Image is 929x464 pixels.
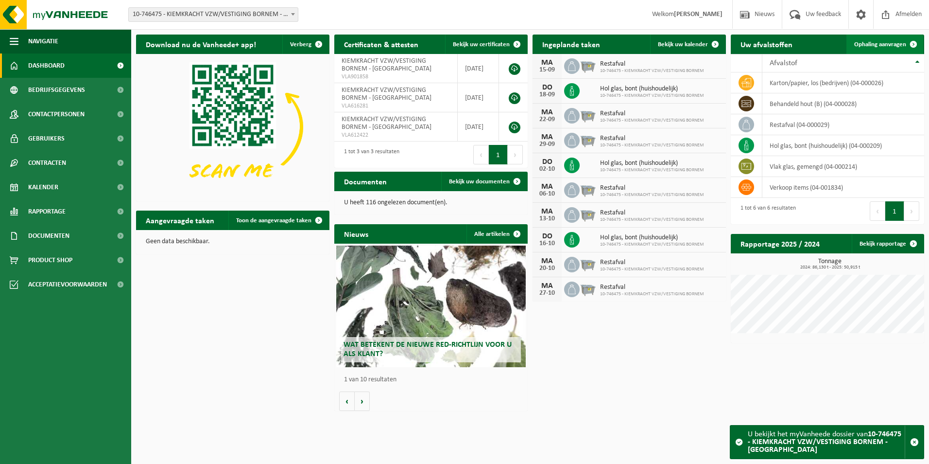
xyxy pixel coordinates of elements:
button: 1 [885,201,904,221]
td: verkoop items (04-001834) [762,177,924,198]
img: WB-2500-GAL-GY-04 [580,181,596,197]
a: Toon de aangevraagde taken [228,211,328,230]
div: 1 tot 6 van 6 resultaten [736,200,796,222]
button: 1 [489,145,508,164]
span: Bekijk uw documenten [449,178,510,185]
div: 20-10 [537,265,557,272]
span: 10-746475 - KIEMKRACHT VZW/VESTIGING BORNEM [600,118,704,124]
div: MA [537,257,557,265]
img: WB-2500-GAL-GY-04 [580,206,596,222]
button: Verberg [282,35,328,54]
div: MA [537,108,557,116]
div: MA [537,183,557,191]
span: Bedrijfsgegevens [28,78,85,102]
h2: Aangevraagde taken [136,211,224,230]
div: MA [537,208,557,215]
div: 16-10 [537,240,557,247]
span: Restafval [600,259,704,267]
span: Hol glas, bont (huishoudelijk) [600,160,704,167]
button: Previous [870,201,885,221]
span: Gebruikers [28,126,65,151]
span: 10-746475 - KIEMKRACHT VZW/VESTIGING BORNEM [600,167,704,173]
a: Alle artikelen [466,224,527,244]
span: 10-746475 - KIEMKRACHT VZW/VESTIGING BORNEM [600,242,704,248]
div: DO [537,84,557,91]
span: 10-746475 - KIEMKRACHT VZW/VESTIGING BORNEM [600,68,704,74]
p: U heeft 116 ongelezen document(en). [344,199,518,206]
span: Verberg [290,41,311,48]
span: Hol glas, bont (huishoudelijk) [600,85,704,93]
h2: Documenten [334,172,396,191]
span: KIEMKRACHT VZW/VESTIGING BORNEM - [GEOGRAPHIC_DATA] [342,87,431,102]
span: KIEMKRACHT VZW/VESTIGING BORNEM - [GEOGRAPHIC_DATA] [342,116,431,131]
span: Kalender [28,175,58,199]
button: Next [904,201,919,221]
span: Restafval [600,110,704,118]
a: Bekijk rapportage [852,234,923,253]
span: Afvalstof [770,59,797,67]
button: Volgende [355,392,370,411]
span: Navigatie [28,29,58,54]
span: Product Shop [28,248,72,272]
span: VLA612422 [342,131,450,139]
img: WB-2500-GAL-GY-04 [580,131,596,148]
span: Restafval [600,209,704,217]
div: 18-09 [537,91,557,98]
div: 27-10 [537,290,557,297]
td: restafval (04-000029) [762,114,924,135]
a: Wat betekent de nieuwe RED-richtlijn voor u als klant? [336,246,526,367]
span: Restafval [600,60,704,68]
div: 13-10 [537,215,557,222]
h2: Rapportage 2025 / 2024 [731,234,829,253]
h3: Tonnage [736,258,924,270]
span: Documenten [28,224,69,248]
img: WB-2500-GAL-GY-04 [580,255,596,272]
div: 29-09 [537,141,557,148]
span: 10-746475 - KIEMKRACHT VZW/VESTIGING BORNEM [600,192,704,198]
h2: Ingeplande taken [533,35,610,54]
span: Restafval [600,184,704,192]
a: Ophaling aanvragen [846,35,923,54]
span: Restafval [600,135,704,143]
td: hol glas, bont (huishoudelijk) (04-000209) [762,135,924,156]
span: VLA616281 [342,102,450,110]
td: [DATE] [458,54,499,83]
img: WB-2500-GAL-GY-04 [580,57,596,73]
span: 10-746475 - KIEMKRACHT VZW/VESTIGING BORNEM - BORNEM [129,8,298,21]
div: 02-10 [537,166,557,173]
img: WB-2500-GAL-GY-04 [580,107,596,123]
div: MA [537,59,557,67]
div: U bekijkt het myVanheede dossier van [748,426,905,459]
span: Contactpersonen [28,102,85,126]
p: Geen data beschikbaar. [146,238,320,245]
span: 10-746475 - KIEMKRACHT VZW/VESTIGING BORNEM [600,93,704,99]
span: Hol glas, bont (huishoudelijk) [600,234,704,242]
div: MA [537,133,557,141]
h2: Download nu de Vanheede+ app! [136,35,266,54]
a: Bekijk uw certificaten [445,35,527,54]
span: 10-746475 - KIEMKRACHT VZW/VESTIGING BORNEM [600,217,704,223]
td: [DATE] [458,112,499,142]
span: KIEMKRACHT VZW/VESTIGING BORNEM - [GEOGRAPHIC_DATA] [342,57,431,72]
div: DO [537,232,557,240]
div: 22-09 [537,116,557,123]
span: Restafval [600,284,704,291]
span: 10-746475 - KIEMKRACHT VZW/VESTIGING BORNEM [600,267,704,272]
span: Wat betekent de nieuwe RED-richtlijn voor u als klant? [344,341,512,358]
td: vlak glas, gemengd (04-000214) [762,156,924,177]
a: Bekijk uw documenten [441,172,527,191]
td: behandeld hout (B) (04-000028) [762,93,924,114]
h2: Uw afvalstoffen [731,35,802,54]
img: WB-2500-GAL-GY-04 [580,280,596,297]
strong: [PERSON_NAME] [674,11,723,18]
span: Bekijk uw kalender [658,41,708,48]
span: Dashboard [28,54,65,78]
p: 1 van 10 resultaten [344,376,523,383]
a: Bekijk uw kalender [650,35,725,54]
span: 10-746475 - KIEMKRACHT VZW/VESTIGING BORNEM [600,291,704,297]
h2: Certificaten & attesten [334,35,428,54]
button: Previous [473,145,489,164]
button: Vorige [339,392,355,411]
span: Ophaling aanvragen [854,41,906,48]
span: Bekijk uw certificaten [453,41,510,48]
